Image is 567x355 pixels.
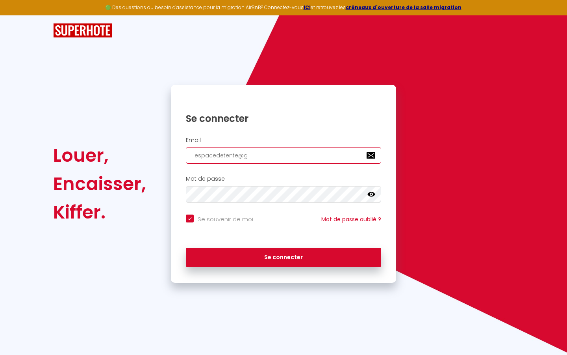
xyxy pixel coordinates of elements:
[186,112,381,125] h1: Se connecter
[186,147,381,164] input: Ton Email
[346,4,461,11] a: créneaux d'ouverture de la salle migration
[53,170,146,198] div: Encaisser,
[186,176,381,182] h2: Mot de passe
[321,215,381,223] a: Mot de passe oublié ?
[186,137,381,144] h2: Email
[53,23,112,38] img: SuperHote logo
[53,198,146,226] div: Kiffer.
[6,3,30,27] button: Ouvrir le widget de chat LiveChat
[304,4,311,11] a: ICI
[53,141,146,170] div: Louer,
[186,248,381,267] button: Se connecter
